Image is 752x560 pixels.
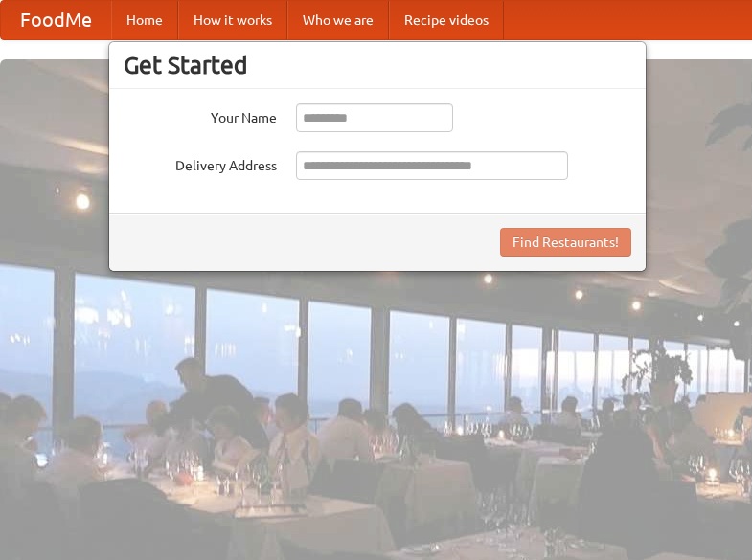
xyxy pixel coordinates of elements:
[389,1,504,39] a: Recipe videos
[124,51,631,79] h3: Get Started
[124,103,277,127] label: Your Name
[111,1,178,39] a: Home
[124,151,277,175] label: Delivery Address
[287,1,389,39] a: Who we are
[500,228,631,257] button: Find Restaurants!
[1,1,111,39] a: FoodMe
[178,1,287,39] a: How it works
